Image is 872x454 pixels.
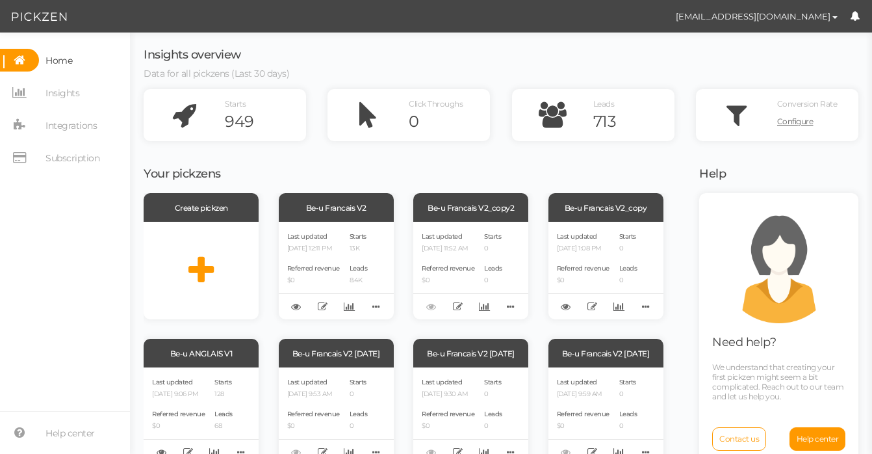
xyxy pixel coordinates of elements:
[350,232,366,241] span: Starts
[484,232,501,241] span: Starts
[719,434,759,444] span: Contact us
[484,390,502,399] p: 0
[350,276,368,285] p: 8.4K
[712,362,843,401] span: We understand that creating your first pickzen might seem a bit complicated. Reach out to our tea...
[777,116,814,126] span: Configure
[484,422,502,431] p: 0
[152,390,205,399] p: [DATE] 9:06 PM
[422,422,474,431] p: $0
[619,410,637,418] span: Leads
[557,276,609,285] p: $0
[557,264,609,273] span: Referred revenue
[152,410,205,418] span: Referred revenue
[619,390,637,399] p: 0
[350,378,366,386] span: Starts
[422,378,462,386] span: Last updated
[45,83,79,103] span: Insights
[413,193,528,222] div: Be-u Francais V2_copy2
[413,339,528,367] div: Be-u Francais V2 [DATE]
[279,193,394,222] div: Be-u Francais V2
[484,410,502,418] span: Leads
[422,390,474,399] p: [DATE] 9:30 AM
[214,390,233,399] p: 128
[663,5,850,27] button: [EMAIL_ADDRESS][DOMAIN_NAME]
[350,264,368,273] span: Leads
[619,264,637,273] span: Leads
[214,422,233,431] p: 68
[45,115,97,136] span: Integrations
[12,9,67,25] img: Pickzen logo
[287,264,340,273] span: Referred revenue
[422,276,474,285] p: $0
[287,422,340,431] p: $0
[619,245,637,253] p: 0
[144,339,259,367] div: Be-u ANGLAIS V1
[422,410,474,418] span: Referred revenue
[287,245,340,253] p: [DATE] 12:11 PM
[422,232,462,241] span: Last updated
[144,167,221,181] span: Your pickzens
[144,47,241,62] span: Insights overview
[350,410,368,418] span: Leads
[557,390,609,399] p: [DATE] 9:59 AM
[712,335,776,349] span: Need help?
[619,276,637,285] p: 0
[350,422,368,431] p: 0
[45,423,95,444] span: Help center
[548,222,663,319] div: Last updated [DATE] 1:08 PM Referred revenue $0 Starts 0 Leads 0
[619,232,636,241] span: Starts
[279,339,394,367] div: Be-u Francais V2 [DATE]
[721,206,838,323] img: support.png
[676,11,830,21] span: [EMAIL_ADDRESS][DOMAIN_NAME]
[548,193,663,222] div: Be-u Francais V2_copy
[409,99,463,109] span: Click Throughs
[287,410,340,418] span: Referred revenue
[287,390,340,399] p: [DATE] 9:53 AM
[557,232,597,241] span: Last updated
[557,410,609,418] span: Referred revenue
[619,378,636,386] span: Starts
[777,99,838,109] span: Conversion Rate
[45,50,72,71] span: Home
[152,378,192,386] span: Last updated
[777,112,858,131] a: Configure
[557,422,609,431] p: $0
[797,434,839,444] span: Help center
[422,264,474,273] span: Referred revenue
[225,112,306,131] div: 949
[593,99,615,109] span: Leads
[699,167,726,181] span: Help
[287,232,327,241] span: Last updated
[409,112,490,131] div: 0
[484,378,501,386] span: Starts
[287,276,340,285] p: $0
[225,99,246,109] span: Starts
[619,422,637,431] p: 0
[484,245,502,253] p: 0
[557,245,609,253] p: [DATE] 1:08 PM
[557,378,597,386] span: Last updated
[214,378,231,386] span: Starts
[789,427,846,451] a: Help center
[413,222,528,319] div: Last updated [DATE] 11:52 AM Referred revenue $0 Starts 0 Leads 0
[350,245,368,253] p: 13K
[152,422,205,431] p: $0
[548,339,663,367] div: Be-u Francais V2 [DATE]
[175,203,228,213] span: Create pickzen
[45,148,99,168] span: Subscription
[279,222,394,319] div: Last updated [DATE] 12:11 PM Referred revenue $0 Starts 13K Leads 8.4K
[144,68,289,79] span: Data for all pickzens (Last 30 days)
[287,378,327,386] span: Last updated
[484,264,502,273] span: Leads
[484,276,502,285] p: 0
[350,390,368,399] p: 0
[641,5,663,28] img: e3a095d660fc0defbe9cf0e314edbd70
[593,112,674,131] div: 713
[214,410,233,418] span: Leads
[422,245,474,253] p: [DATE] 11:52 AM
